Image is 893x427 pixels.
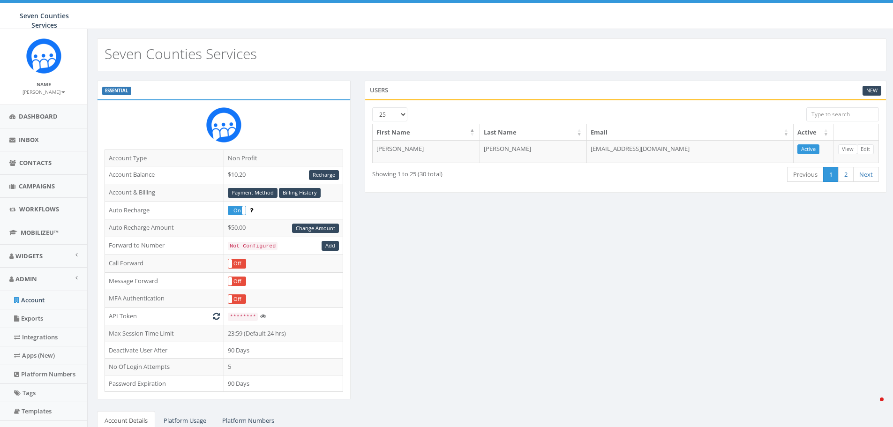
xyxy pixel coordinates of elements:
[105,375,224,392] td: Password Expiration
[224,359,343,375] td: 5
[228,277,246,286] div: OnOff
[105,166,224,184] td: Account Balance
[228,259,246,269] div: OnOff
[224,342,343,359] td: 90 Days
[838,167,854,182] a: 2
[797,144,819,154] a: Active
[23,87,65,96] a: [PERSON_NAME]
[228,206,246,216] div: OnOff
[19,112,58,120] span: Dashboard
[228,259,246,268] label: Off
[372,166,575,179] div: Showing 1 to 25 (30 total)
[853,167,879,182] a: Next
[373,124,480,141] th: First Name: activate to sort column descending
[250,206,253,214] span: Enable to prevent campaign failure.
[213,313,220,319] i: Generate New Token
[279,188,321,198] a: Billing History
[105,359,224,375] td: No Of Login Attempts
[105,46,257,61] h2: Seven Counties Services
[19,135,39,144] span: Inbox
[105,272,224,290] td: Message Forward
[105,219,224,237] td: Auto Recharge Amount
[23,89,65,95] small: [PERSON_NAME]
[37,81,51,88] small: Name
[19,158,52,167] span: Contacts
[823,167,839,182] a: 1
[863,86,881,96] a: New
[322,241,339,251] a: Add
[228,242,278,250] code: Not Configured
[861,395,884,418] iframe: Intercom live chat
[105,342,224,359] td: Deactivate User After
[224,325,343,342] td: 23:59 (Default 24 hrs)
[228,295,246,304] label: Off
[19,205,59,213] span: Workflows
[15,252,43,260] span: Widgets
[857,144,874,154] a: Edit
[480,140,587,163] td: [PERSON_NAME]
[105,237,224,255] td: Forward to Number
[373,140,480,163] td: [PERSON_NAME]
[224,219,343,237] td: $50.00
[105,202,224,219] td: Auto Recharge
[228,188,278,198] a: Payment Method
[105,255,224,272] td: Call Forward
[19,182,55,190] span: Campaigns
[787,167,824,182] a: Previous
[224,166,343,184] td: $10.20
[105,308,224,325] td: API Token
[587,124,794,141] th: Email: activate to sort column ascending
[105,325,224,342] td: Max Session Time Limit
[15,275,37,283] span: Admin
[20,11,69,30] span: Seven Counties Services
[587,140,794,163] td: [EMAIL_ADDRESS][DOMAIN_NAME]
[105,150,224,166] td: Account Type
[224,150,343,166] td: Non Profit
[105,290,224,308] td: MFA Authentication
[365,81,886,99] div: Users
[292,224,339,233] a: Change Amount
[224,375,343,392] td: 90 Days
[21,228,59,237] span: MobilizeU™
[228,294,246,304] div: OnOff
[102,87,131,95] label: ESSENTIAL
[480,124,587,141] th: Last Name: activate to sort column ascending
[794,124,833,141] th: Active: activate to sort column ascending
[309,170,339,180] a: Recharge
[806,107,879,121] input: Type to search
[228,206,246,215] label: On
[228,277,246,286] label: Off
[26,38,61,74] img: Rally_Corp_Icon.png
[838,144,857,154] a: View
[105,184,224,202] td: Account & Billing
[206,107,241,142] img: Rally_Corp_Icon.png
